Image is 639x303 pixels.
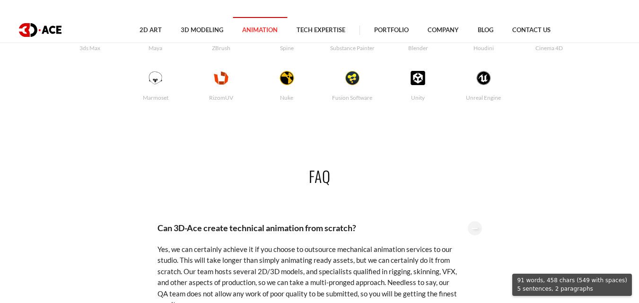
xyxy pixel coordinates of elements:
p: Marmoset [123,94,188,102]
a: Animation [233,17,287,43]
p: Unreal Engine [451,94,516,102]
p: Maya [123,44,188,52]
p: RizomUV [188,94,254,102]
p: Substance Painter [320,44,385,52]
img: Fusion Software [332,71,374,85]
p: Cinema 4D [516,44,582,52]
p: 3ds Max [57,44,123,52]
a: Company [418,17,468,43]
a: Blog [468,17,503,43]
p: Fusion Software [320,94,385,102]
h2: FAQ [57,165,582,187]
p: Blender [385,44,451,52]
a: Contact Us [503,17,560,43]
p: Unity [385,94,451,102]
img: RizomUV [200,71,242,85]
img: Unity [397,71,439,85]
img: logo dark [19,23,61,37]
a: 2D Art [130,17,171,43]
a: 3D Modeling [171,17,233,43]
a: Portfolio [365,17,418,43]
p: ZBrush [188,44,254,52]
img: Marmoset [134,71,176,85]
img: Nuke [266,71,308,85]
p: Houdini [451,44,516,52]
p: Can 3D-Ace create technical animation from scratch? [158,221,458,234]
a: Tech Expertise [287,17,355,43]
p: Nuke [254,94,320,102]
img: Unreal Engine [463,71,505,85]
p: Spine [254,44,320,52]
